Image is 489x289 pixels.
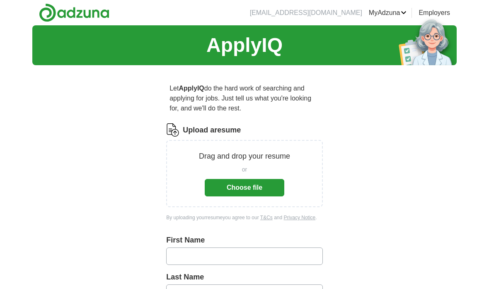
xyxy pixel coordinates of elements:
a: Privacy Notice [284,215,316,220]
a: MyAdzuna [369,8,407,18]
img: CV Icon [166,123,179,137]
label: Last Name [166,272,323,283]
label: First Name [166,235,323,246]
a: T&Cs [260,215,273,220]
p: Let do the hard work of searching and applying for jobs. Just tell us what you're looking for, an... [166,80,323,117]
p: Drag and drop your resume [199,151,290,162]
h1: ApplyIQ [206,30,283,60]
div: By uploading your resume you agree to our and . [166,214,323,221]
a: Employers [419,8,450,18]
button: Choose file [205,179,284,196]
li: [EMAIL_ADDRESS][DOMAIN_NAME] [250,8,362,18]
label: Upload a resume [183,125,241,136]
strong: ApplyIQ [179,85,204,92]
span: or [242,165,247,174]
img: Adzuna logo [39,3,109,22]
